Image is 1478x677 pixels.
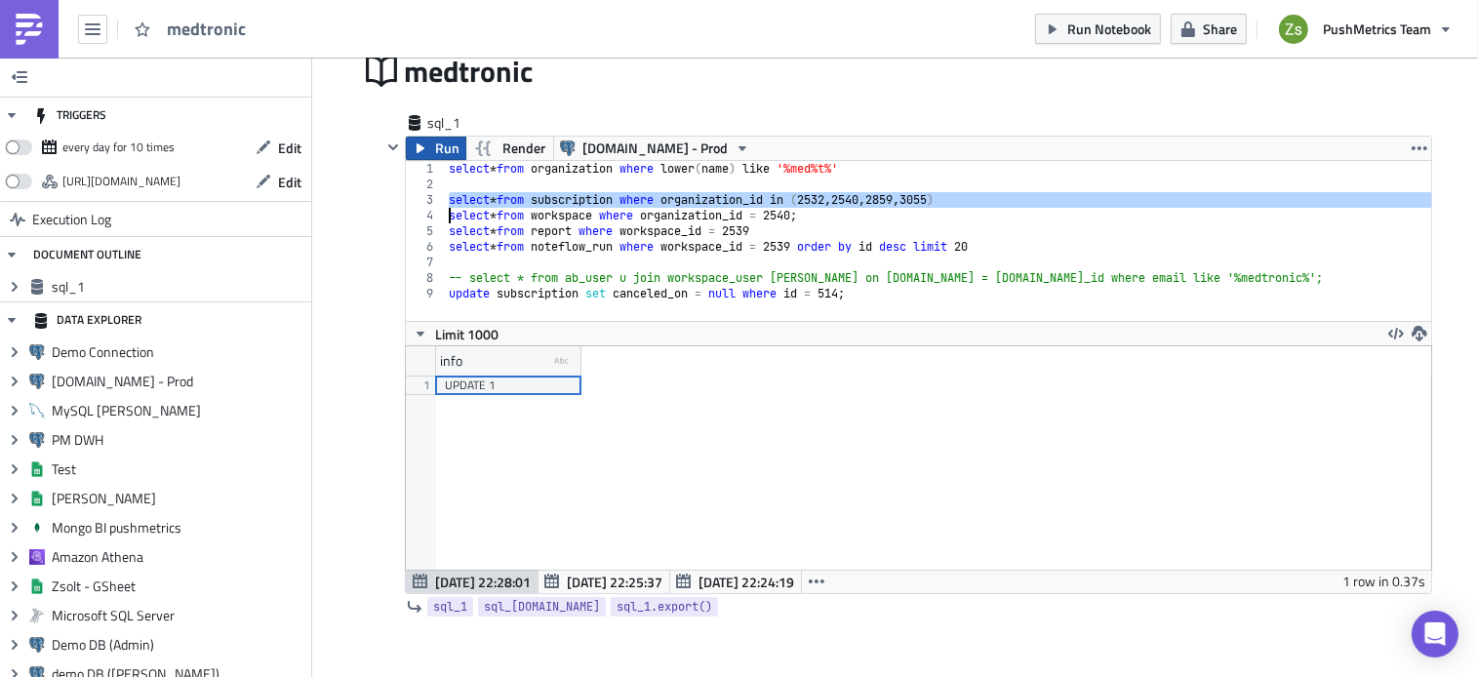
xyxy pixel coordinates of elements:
div: 4 [406,208,446,223]
span: medtronic [405,50,536,94]
button: Hide content [381,136,405,159]
span: Edit [278,172,301,192]
span: Microsoft SQL Server [52,607,306,624]
div: 2 [406,177,446,192]
span: Limit 1000 [435,324,499,344]
span: PM DWH [52,431,306,449]
span: medtronic [167,17,248,41]
span: Amazon Athena [52,548,306,566]
div: https://pushmetrics.io/api/v1/report/ZdLn166r5V/webhook?token=212d93344b8b4ab5a3c190f7b7c865d3 [62,167,180,196]
span: Run Notebook [1067,19,1151,39]
button: Edit [246,167,311,197]
span: PushMetrics Team [1323,19,1431,39]
img: PushMetrics [14,14,45,45]
img: Avatar [1277,13,1310,46]
div: 5 [406,223,446,239]
div: TRIGGERS [33,98,106,133]
button: [DATE] 22:24:19 [669,570,802,593]
button: Share [1171,14,1247,44]
button: [DATE] 22:25:37 [538,570,670,593]
div: 6 [406,239,446,255]
span: sql_1 [433,597,467,617]
div: 8 [406,270,446,286]
button: [DOMAIN_NAME] - Prod [553,137,757,160]
span: Share [1203,19,1237,39]
span: sql_1.export() [617,597,712,617]
button: Run [406,137,466,160]
div: 1 [406,161,446,177]
div: 7 [406,255,446,270]
span: Demo Connection [52,343,306,361]
span: Demo DB (Admin) [52,636,306,654]
span: sql_1 [427,113,505,133]
span: Render [502,137,545,160]
span: [DOMAIN_NAME] - Prod [582,137,728,160]
span: MySQL [PERSON_NAME] [52,402,306,419]
span: Edit [278,138,301,158]
div: Open Intercom Messenger [1412,611,1458,657]
button: Run Notebook [1035,14,1161,44]
div: 1 row in 0.37s [1343,570,1426,593]
span: [DOMAIN_NAME] - Prod [52,373,306,390]
span: Run [435,137,459,160]
span: Mongo BI pushmetrics [52,519,306,537]
span: [DATE] 22:28:01 [435,572,531,592]
button: Render [465,137,554,160]
a: sql_1.export() [611,597,718,617]
span: [PERSON_NAME] [52,490,306,507]
span: sql_1 [52,278,306,296]
span: sql_[DOMAIN_NAME] [484,597,600,617]
div: UPDATE 1 [445,376,572,395]
button: [DATE] 22:28:01 [406,570,539,593]
span: Zsolt - GSheet [52,577,306,595]
button: PushMetrics Team [1267,8,1463,51]
div: every day for 10 times [62,133,175,162]
a: sql_[DOMAIN_NAME] [478,597,606,617]
span: [DATE] 22:25:37 [567,572,662,592]
span: Test [52,460,306,478]
a: sql_1 [427,597,473,617]
span: [DATE] 22:24:19 [699,572,794,592]
div: DOCUMENT OUTLINE [33,237,141,272]
div: info [440,346,462,376]
span: Execution Log [32,202,111,237]
div: DATA EXPLORER [33,302,141,338]
button: Edit [246,133,311,163]
div: 9 [406,286,446,301]
div: 3 [406,192,446,208]
button: Limit 1000 [406,322,505,345]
